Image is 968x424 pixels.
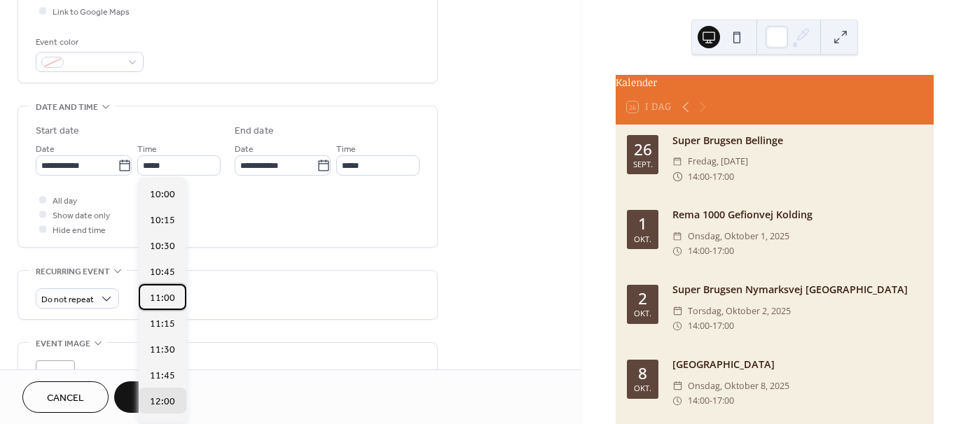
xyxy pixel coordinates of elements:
[150,317,175,332] span: 11:15
[41,292,94,308] span: Do not repeat
[36,264,110,279] span: Recurring event
[688,393,710,408] span: 14:00
[672,393,682,408] div: ​
[150,369,175,383] span: 11:45
[688,379,789,393] span: onsdag, oktober 8, 2025
[53,5,130,20] span: Link to Google Maps
[672,243,682,258] div: ​
[712,169,734,184] span: 17:00
[688,304,791,318] span: torsdag, oktober 2, 2025
[633,160,653,168] div: sept.
[638,366,647,382] div: 8
[672,282,922,297] div: Super Brugsen Nymarksvej [GEOGRAPHIC_DATA]
[710,393,712,408] span: -
[150,265,175,280] span: 10:45
[688,229,789,243] span: onsdag, oktober 1, 2025
[114,381,186,413] button: Save
[36,337,90,351] span: Event image
[150,213,175,228] span: 10:15
[688,243,710,258] span: 14:00
[688,154,748,169] span: fredag, [DATE]
[36,360,75,400] div: ;
[688,318,710,333] span: 14:00
[36,100,98,115] span: Date and time
[688,169,710,184] span: 14:00
[36,35,141,50] div: Event color
[235,142,254,157] span: Date
[672,154,682,169] div: ​
[150,291,175,306] span: 11:00
[53,209,110,223] span: Show date only
[22,381,109,413] button: Cancel
[150,239,175,254] span: 10:30
[672,304,682,318] div: ​
[235,124,274,139] div: End date
[712,243,734,258] span: 17:00
[712,393,734,408] span: 17:00
[634,235,651,243] div: okt.
[672,318,682,333] div: ​
[336,142,356,157] span: Time
[150,188,175,202] span: 10:00
[616,75,934,90] div: Kalender
[672,357,922,372] div: [GEOGRAPHIC_DATA]
[710,318,712,333] span: -
[634,309,651,317] div: okt.
[672,133,922,148] div: Super Brugsen Bellinge
[638,216,647,232] div: 1
[672,169,682,184] div: ​
[672,207,922,222] div: Rema 1000 Gefionvej Kolding
[53,223,106,238] span: Hide end time
[36,142,55,157] span: Date
[47,391,84,406] span: Cancel
[672,379,682,393] div: ​
[672,229,682,243] div: ​
[638,291,647,307] div: 2
[150,343,175,358] span: 11:30
[710,169,712,184] span: -
[712,318,734,333] span: 17:00
[36,124,79,139] div: Start date
[634,384,651,392] div: okt.
[710,243,712,258] span: -
[634,142,652,158] div: 26
[150,395,175,409] span: 12:00
[137,142,157,157] span: Time
[53,194,77,209] span: All day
